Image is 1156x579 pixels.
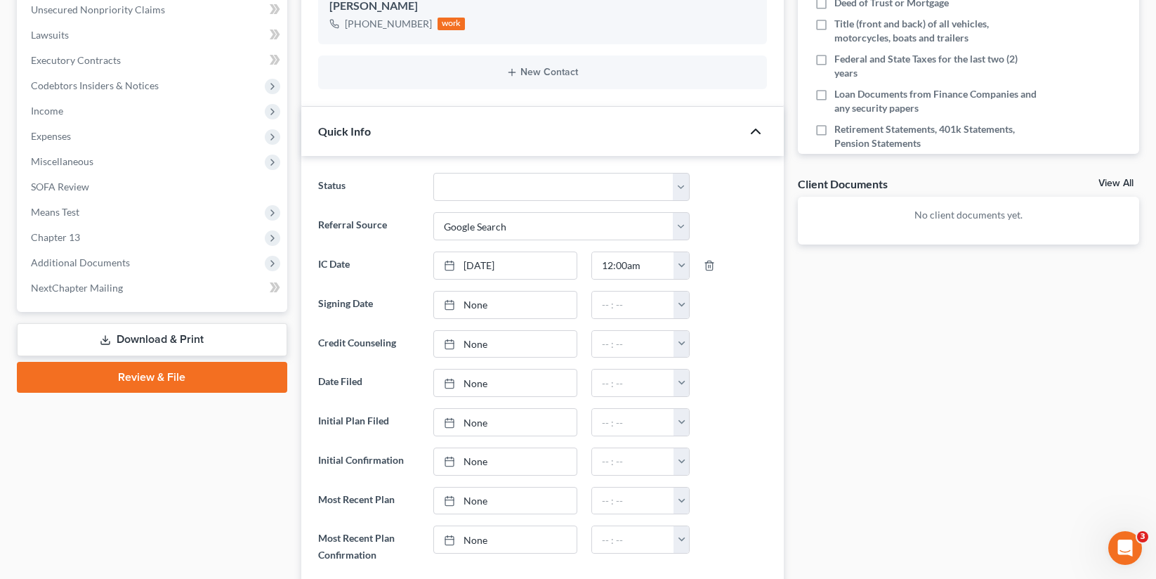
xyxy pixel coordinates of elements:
[311,369,427,397] label: Date Filed
[31,155,93,167] span: Miscellaneous
[31,206,79,218] span: Means Test
[31,29,69,41] span: Lawsuits
[318,124,371,138] span: Quick Info
[834,87,1042,115] span: Loan Documents from Finance Companies and any security papers
[329,67,756,78] button: New Contact
[311,212,427,240] label: Referral Source
[311,291,427,319] label: Signing Date
[17,362,287,393] a: Review & File
[1098,178,1134,188] a: View All
[1137,531,1148,542] span: 3
[20,22,287,48] a: Lawsuits
[592,409,674,436] input: -- : --
[834,17,1042,45] span: Title (front and back) of all vehicles, motorcycles, boats and trailers
[434,448,577,475] a: None
[592,252,674,279] input: -- : --
[834,122,1042,150] span: Retirement Statements, 401k Statements, Pension Statements
[311,526,427,568] label: Most Recent Plan Confirmation
[345,17,432,31] div: [PHONE_NUMBER]
[434,331,577,358] a: None
[31,130,71,142] span: Expenses
[31,181,89,193] span: SOFA Review
[434,252,577,279] a: [DATE]
[31,4,165,15] span: Unsecured Nonpriority Claims
[592,370,674,396] input: -- : --
[311,173,427,201] label: Status
[809,208,1128,222] p: No client documents yet.
[20,174,287,200] a: SOFA Review
[31,282,123,294] span: NextChapter Mailing
[592,331,674,358] input: -- : --
[311,330,427,358] label: Credit Counseling
[17,323,287,356] a: Download & Print
[592,488,674,514] input: -- : --
[434,370,577,396] a: None
[592,526,674,553] input: -- : --
[434,488,577,514] a: None
[434,292,577,318] a: None
[31,105,63,117] span: Income
[31,54,121,66] span: Executory Contracts
[31,256,130,268] span: Additional Documents
[434,526,577,553] a: None
[20,48,287,73] a: Executory Contracts
[20,275,287,301] a: NextChapter Mailing
[592,292,674,318] input: -- : --
[592,448,674,475] input: -- : --
[834,52,1042,80] span: Federal and State Taxes for the last two (2) years
[31,231,80,243] span: Chapter 13
[311,448,427,476] label: Initial Confirmation
[438,18,466,30] div: work
[31,79,159,91] span: Codebtors Insiders & Notices
[798,176,888,191] div: Client Documents
[311,408,427,436] label: Initial Plan Filed
[1108,531,1142,565] iframe: Intercom live chat
[434,409,577,436] a: None
[311,487,427,515] label: Most Recent Plan
[311,252,427,280] label: IC Date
